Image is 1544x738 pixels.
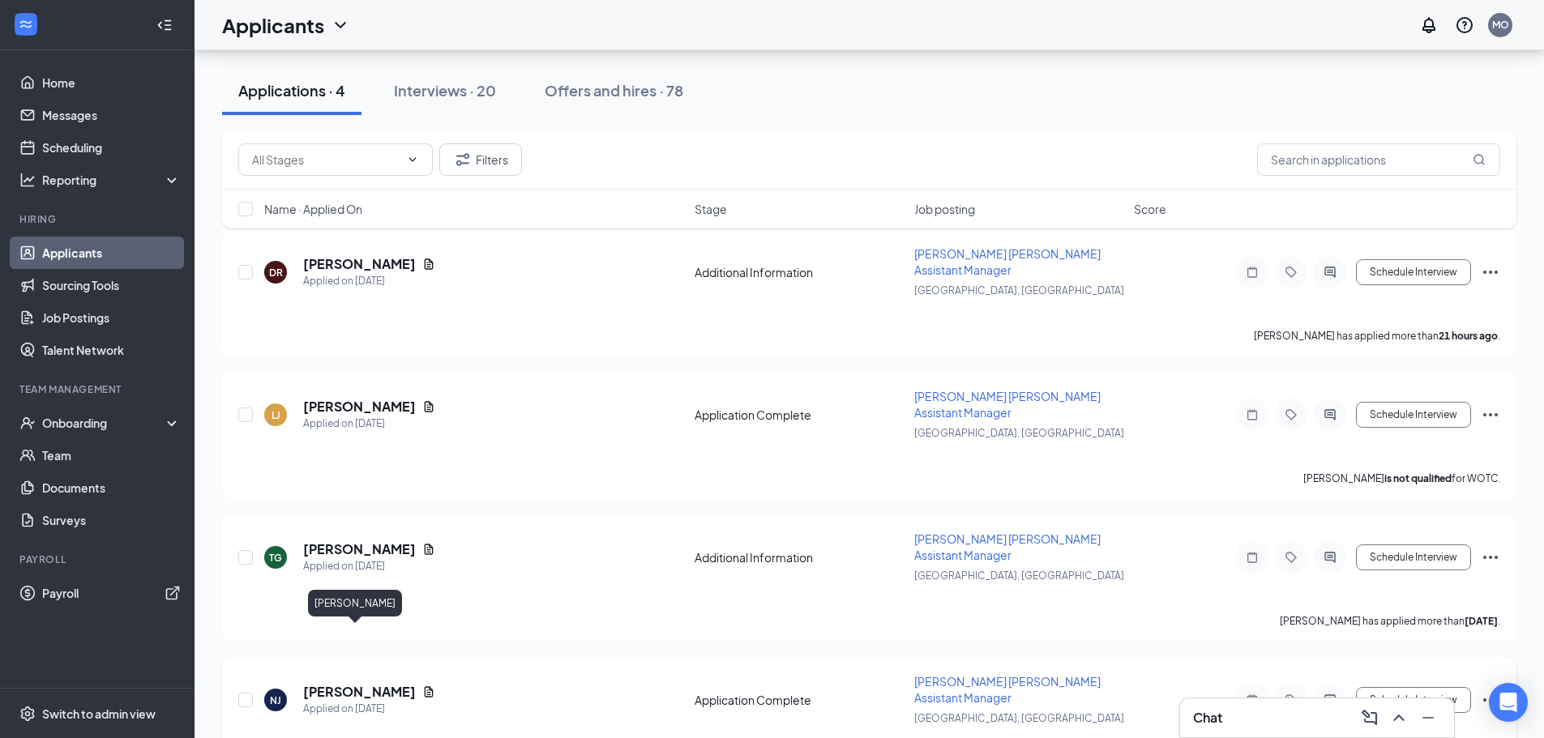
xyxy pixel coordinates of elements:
[42,471,181,504] a: Documents
[222,11,324,39] h1: Applicants
[422,543,435,556] svg: Document
[1356,544,1471,570] button: Schedule Interview
[1360,708,1379,727] svg: ComposeMessage
[914,284,1124,296] span: [GEOGRAPHIC_DATA], [GEOGRAPHIC_DATA]
[19,706,36,722] svg: Settings
[269,551,282,565] div: TG
[238,80,345,100] div: Applications · 4
[1356,687,1471,713] button: Schedule Interview
[1415,705,1441,731] button: Minimize
[1242,551,1262,564] svg: Note
[42,577,181,609] a: PayrollExternalLink
[42,504,181,536] a: Surveys
[42,301,181,334] a: Job Postings
[695,549,905,565] div: Additional Information
[19,382,177,396] div: Team Management
[1356,402,1471,428] button: Schedule Interview
[42,237,181,269] a: Applicants
[303,683,416,701] h5: [PERSON_NAME]
[1481,690,1500,710] svg: Ellipses
[19,415,36,431] svg: UserCheck
[914,389,1101,420] span: [PERSON_NAME] [PERSON_NAME] Assistant Manager
[156,17,173,33] svg: Collapse
[270,693,281,707] div: NJ
[269,266,283,279] div: DR
[914,531,1101,562] span: [PERSON_NAME] [PERSON_NAME] Assistant Manager
[18,16,34,32] svg: WorkstreamLogo
[1419,15,1439,35] svg: Notifications
[42,439,181,471] a: Team
[303,701,435,717] div: Applied on [DATE]
[1281,551,1301,564] svg: Tag
[272,408,280,422] div: LJ
[1242,266,1262,279] svg: Note
[422,685,435,698] svg: Document
[1357,705,1383,731] button: ComposeMessage
[1281,693,1301,706] svg: Tag
[42,706,156,722] div: Switch to admin view
[1320,693,1340,706] svg: ActiveChat
[1320,408,1340,421] svg: ActiveChat
[1386,705,1412,731] button: ChevronUp
[1418,708,1438,727] svg: Minimize
[308,590,402,616] div: [PERSON_NAME]
[42,269,181,301] a: Sourcing Tools
[422,258,435,271] svg: Document
[1320,266,1340,279] svg: ActiveChat
[406,153,419,166] svg: ChevronDown
[42,334,181,366] a: Talent Network
[1492,18,1509,32] div: MO
[1489,683,1528,722] div: Open Intercom Messenger
[439,143,522,176] button: Filter Filters
[1465,615,1498,627] b: [DATE]
[1257,143,1500,176] input: Search in applications
[695,201,727,217] span: Stage
[695,264,905,280] div: Additional Information
[303,540,416,558] h5: [PERSON_NAME]
[914,674,1101,705] span: [PERSON_NAME] [PERSON_NAME] Assistant Manager
[695,692,905,708] div: Application Complete
[1384,472,1452,484] b: is not qualified
[914,246,1101,277] span: [PERSON_NAME] [PERSON_NAME] Assistant Manager
[1242,408,1262,421] svg: Note
[42,415,167,431] div: Onboarding
[1473,153,1486,166] svg: MagnifyingGlass
[19,212,177,226] div: Hiring
[422,400,435,413] svg: Document
[914,427,1124,439] span: [GEOGRAPHIC_DATA], [GEOGRAPHIC_DATA]
[1242,693,1262,706] svg: Note
[914,712,1124,724] span: [GEOGRAPHIC_DATA], [GEOGRAPHIC_DATA]
[19,552,177,566] div: Payroll
[1389,708,1409,727] svg: ChevronUp
[1134,201,1166,217] span: Score
[42,99,181,131] a: Messages
[1439,330,1498,342] b: 21 hours ago
[42,172,182,188] div: Reporting
[1281,408,1301,421] svg: Tag
[303,558,435,574] div: Applied on [DATE]
[42,66,181,99] a: Home
[1481,548,1500,567] svg: Ellipses
[695,407,905,423] div: Application Complete
[394,80,496,100] div: Interviews · 20
[1320,551,1340,564] svg: ActiveChat
[19,172,36,188] svg: Analysis
[1254,329,1500,343] p: [PERSON_NAME] has applied more than .
[303,255,416,273] h5: [PERSON_NAME]
[303,273,435,289] div: Applied on [DATE]
[1481,262,1500,282] svg: Ellipses
[1303,471,1500,485] p: [PERSON_NAME] for WOTC.
[1281,266,1301,279] svg: Tag
[1356,259,1471,285] button: Schedule Interview
[303,416,435,432] div: Applied on [DATE]
[545,80,683,100] div: Offers and hires · 78
[914,201,975,217] span: Job posting
[303,398,416,416] h5: [PERSON_NAME]
[42,131,181,164] a: Scheduling
[1481,405,1500,424] svg: Ellipses
[252,151,400,169] input: All Stages
[1193,709,1222,727] h3: Chat
[264,201,362,217] span: Name · Applied On
[453,150,473,169] svg: Filter
[914,569,1124,582] span: [GEOGRAPHIC_DATA], [GEOGRAPHIC_DATA]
